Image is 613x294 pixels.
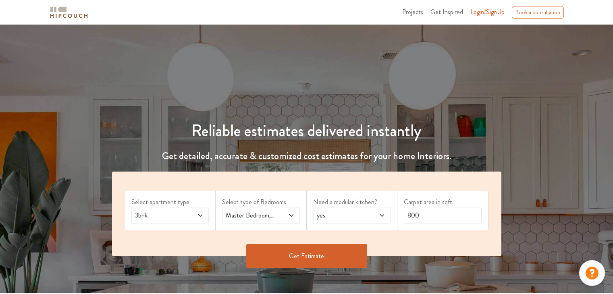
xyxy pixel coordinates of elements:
[404,197,482,207] label: Carpet area in sqft.
[313,197,391,207] label: Need a modular kitchen?
[107,121,506,141] h1: Reliable estimates delivered instantly
[315,211,368,220] span: yes
[246,244,367,268] button: Get Estimate
[49,3,89,21] span: logo-horizontal.svg
[404,207,482,224] input: Enter area sqft
[49,5,89,19] img: logo-horizontal.svg
[131,197,209,207] label: Select apartment type
[224,211,277,220] span: Master Bedroom,Guest,Kids Bedroom
[222,197,300,207] label: Select type of Bedrooms
[470,7,505,17] span: Login/SignUp
[430,7,463,17] span: Get Inspired
[512,6,564,19] div: Book a consultation
[133,211,186,220] span: 3bhk
[402,7,423,17] span: Projects
[107,150,506,162] h4: Get detailed, accurate & customized cost estimates for your home Interiors.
